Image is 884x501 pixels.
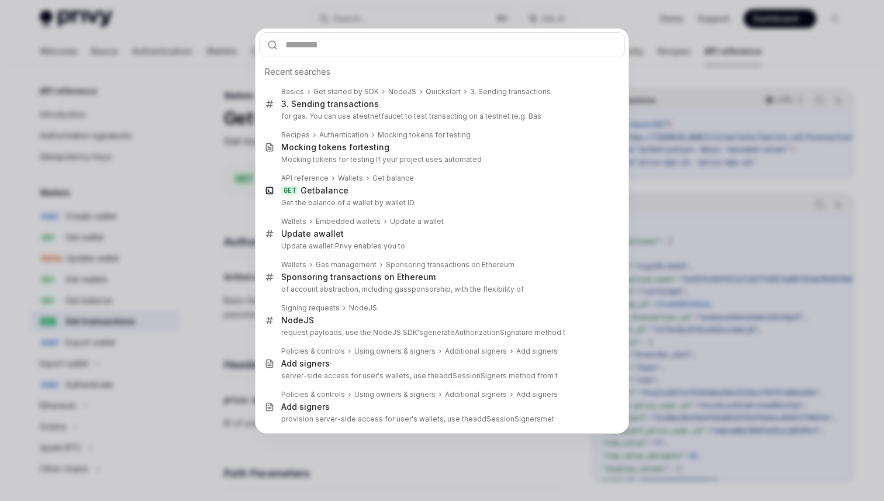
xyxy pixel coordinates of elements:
[281,186,298,195] div: GET
[361,142,377,152] b: test
[315,185,348,195] b: balance
[281,87,304,96] div: Basics
[470,87,551,96] div: 3. Sending transactions
[281,414,600,424] p: provision server-side access for user's wallets, use the met
[265,66,330,78] span: Recent searches
[281,174,329,183] div: API reference
[316,260,377,269] div: Gas management
[281,371,600,381] p: server-side access for user's wallets, use the ssionSigners method from t
[354,347,436,356] div: Using owners & signers
[281,328,600,337] p: request payloads, use the NodeJS SDK's zationSignature method t
[445,347,507,356] div: Additional signers
[319,130,368,140] div: Authentication
[372,174,414,183] div: Get balance
[316,217,381,226] div: Embedded wallets
[281,229,319,239] b: Update a
[390,217,444,226] div: Update a wallet
[281,315,314,326] div: NodeJS
[445,390,507,399] div: Additional signers
[378,130,471,140] div: Mocking tokens for testing
[338,174,363,183] div: Wallets
[281,142,389,153] div: Mocking tokens for ing
[281,402,330,412] div: Add signers
[354,390,436,399] div: Using owners & signers
[439,371,462,380] b: addSe
[281,130,310,140] div: Recipes
[408,285,451,293] b: sponsorship
[516,347,558,356] div: Add signers
[281,241,313,250] b: Update a
[301,185,348,196] div: Get
[281,358,330,369] div: Add signers
[386,260,514,269] div: Sponsoring transactions on Ethereum
[281,272,436,282] div: Sponsoring transactions on Ethereum
[281,112,600,121] p: for gas. You can use a faucet to test transacting on a testnet (e.g. Bas
[388,87,416,96] div: NodeJS
[516,390,558,399] div: Add signers
[473,414,541,423] b: addSessionSigners
[281,260,306,269] div: Wallets
[281,198,600,208] p: Get the balance of a wallet by wallet ID.
[281,347,345,356] div: Policies & controls
[281,155,600,164] p: Mocking tokens for testing If your project uses automated
[423,328,479,337] b: generateAuthori
[281,241,600,251] p: wallet Privy enables you to
[281,217,306,226] div: Wallets
[313,87,379,96] div: Get started by SDK
[281,285,600,294] p: of account abstraction, including gas , with the flexibility of
[357,112,381,120] b: testnet
[281,229,344,239] div: wallet
[426,87,461,96] div: Quickstart
[349,303,377,313] div: NodeJS
[281,99,379,109] div: 3. Sending transactions
[281,390,345,399] div: Policies & controls
[281,303,340,313] div: Signing requests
